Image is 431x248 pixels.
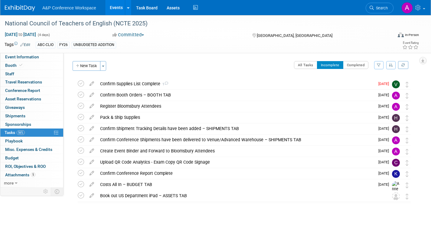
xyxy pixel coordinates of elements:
span: [DATE] [378,115,392,119]
img: Amanda Oney [392,148,400,155]
i: Move task [406,93,409,99]
a: Edit [20,43,30,47]
span: [DATE] [DATE] [5,32,36,37]
i: Booth reservation complete [19,64,22,67]
span: [DATE] [378,171,392,175]
div: UNBUDGETED ADDITION [72,42,116,48]
span: Misc. Expenses & Credits [5,147,52,152]
a: edit [87,92,97,98]
span: [DATE] [378,82,392,86]
span: 5 [31,172,35,177]
img: Amanda Oney [392,92,400,100]
div: Create Event Binder and Forward to Bloomsbury Attendees [97,146,375,156]
span: to [18,32,23,37]
span: Shipments [5,113,25,118]
div: Confirm Booth Orders – BOOTH TAB [97,90,375,100]
span: more [4,181,14,185]
div: ABC-CLIO [36,42,55,48]
a: Playbook [0,137,63,145]
span: Playbook [5,139,23,143]
img: Kevin Connors [392,170,400,178]
span: (4 days) [37,33,50,37]
div: Confirm Conference Shipments have been delivered to Venue/Advanced Warehouse – SHIPMENTS TAB [97,135,375,145]
span: [DATE] [378,160,392,164]
a: edit [87,159,97,165]
a: edit [87,81,97,86]
span: Booth [5,63,24,68]
button: Committed [110,32,146,38]
a: edit [87,103,97,109]
img: ExhibitDay [5,5,35,11]
a: edit [87,193,97,198]
img: Hannah Siegel [392,125,400,133]
div: National Council of Teachers of English (NCTE 2025) [3,18,384,29]
span: [GEOGRAPHIC_DATA], [GEOGRAPHIC_DATA] [257,33,332,38]
div: Upload QR Code Analytics - Exam Copy QR Code Signage [97,157,375,167]
img: Veronica Dove [392,80,400,88]
td: Tags [5,41,30,48]
a: Budget [0,154,63,162]
span: Staff [5,71,14,76]
a: Sponsorships [0,120,63,129]
div: Confirm Shipment Tracking Details have been added – SHIPMENTS TAB [97,123,375,134]
a: edit [87,182,97,187]
span: 1 [160,82,168,86]
img: Format-Inperson.png [398,32,404,37]
div: In-Person [405,33,419,37]
span: [DATE] [378,138,392,142]
a: Refresh [398,61,408,69]
i: Move task [406,138,409,143]
button: Incomplete [317,61,343,69]
a: Travel Reservations [0,78,63,86]
button: New Task [73,61,100,71]
i: Move task [406,182,409,188]
span: Travel Reservations [5,80,42,84]
img: Unassigned [392,192,400,200]
div: Costs All In – BUDGET TAB [97,179,375,190]
a: Giveaways [0,103,63,112]
div: FY26 [57,42,70,48]
td: Personalize Event Tab Strip [41,188,51,195]
i: Move task [406,149,409,155]
span: Conference Report [5,88,40,93]
button: All Tasks [294,61,317,69]
img: Amanda Oney [401,2,413,14]
a: ROI, Objectives & ROO [0,162,63,171]
a: Booth [0,61,63,70]
div: Confirm Conference Report Complete [97,168,375,178]
img: Christine Ritchlin [392,159,400,167]
span: ROI, Objectives & ROO [5,164,46,169]
a: edit [87,126,97,131]
span: Search [374,6,388,10]
a: Attachments5 [0,171,63,179]
a: Tasks56% [0,129,63,137]
span: [DATE] [378,149,392,153]
img: Amanda Oney [392,136,400,144]
img: Amanda Oney [392,103,400,111]
a: Misc. Expenses & Credits [0,145,63,154]
img: Hannah Siegel [392,114,400,122]
a: Staff [0,70,63,78]
span: [DATE] [378,93,392,97]
a: Event Information [0,53,63,61]
div: Event Rating [402,41,419,44]
span: [DATE] [378,182,392,187]
i: Move task [406,115,409,121]
span: 56% [17,130,25,135]
a: Asset Reservations [0,95,63,103]
td: Toggle Event Tabs [51,188,64,195]
i: Move task [406,82,409,87]
div: Register Bloomsbury Attendees [97,101,375,111]
div: Book out US Department iPad – ASSETS TAB [97,191,380,201]
a: more [0,179,63,187]
span: Sponsorships [5,122,31,127]
span: Tasks [5,130,25,135]
i: Move task [406,160,409,166]
span: [DATE] [378,126,392,131]
i: Move task [406,194,409,199]
span: A&P Conference Workspace [42,5,96,10]
div: Confirm Supplies List Complete [97,79,375,89]
i: Move task [406,171,409,177]
a: Shipments [0,112,63,120]
i: Move task [406,104,409,110]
